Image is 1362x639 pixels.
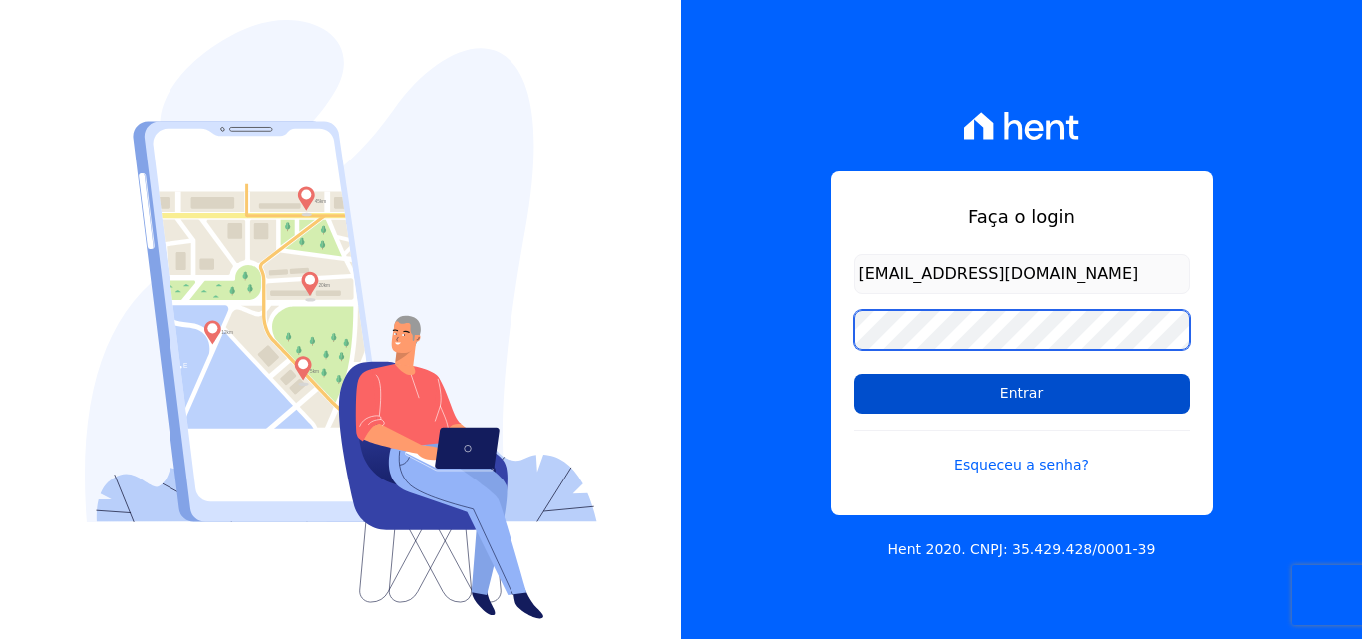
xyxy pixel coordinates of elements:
h1: Faça o login [854,203,1190,230]
p: Hent 2020. CNPJ: 35.429.428/0001-39 [888,539,1156,560]
a: Esqueceu a senha? [854,430,1190,476]
img: Login [85,20,597,619]
input: Entrar [854,374,1190,414]
input: Email [854,254,1190,294]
